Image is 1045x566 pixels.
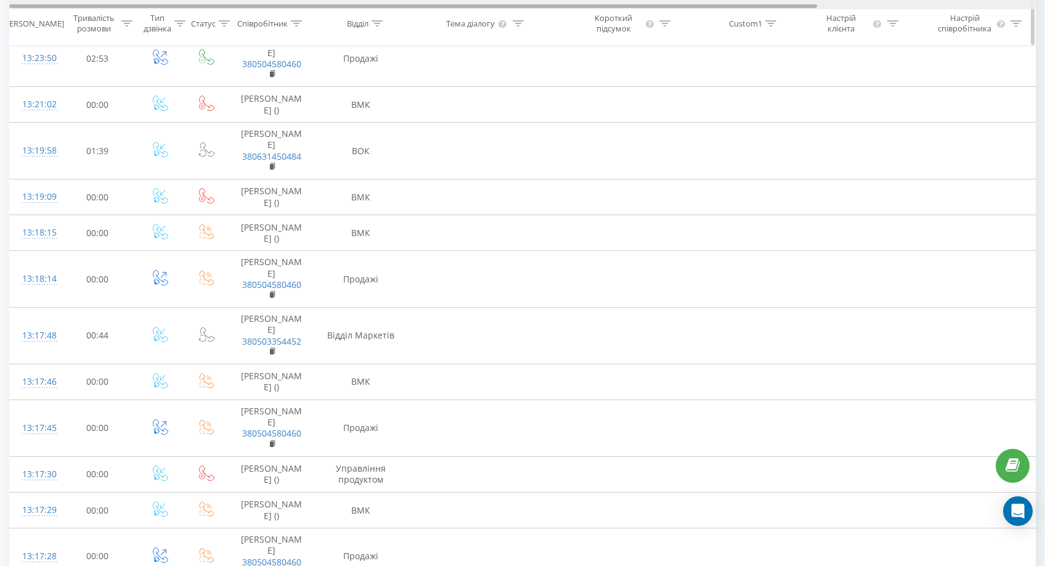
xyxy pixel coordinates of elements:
[315,123,407,179] td: ВОК
[22,46,47,70] div: 13:23:50
[59,215,136,251] td: 00:00
[144,13,171,34] div: Тип дзвінка
[22,498,47,522] div: 13:17:29
[315,364,407,400] td: ВМК
[229,308,315,364] td: [PERSON_NAME]
[22,267,47,291] div: 13:18:14
[22,92,47,117] div: 13:21:02
[59,400,136,457] td: 00:00
[22,462,47,486] div: 13:17:30
[229,456,315,492] td: [PERSON_NAME] ()
[229,251,315,308] td: [PERSON_NAME]
[315,400,407,457] td: Продажі
[22,416,47,440] div: 13:17:45
[59,456,136,492] td: 00:00
[229,87,315,123] td: [PERSON_NAME] ()
[229,400,315,457] td: [PERSON_NAME]
[237,18,288,28] div: Співробітник
[59,493,136,528] td: 00:00
[59,308,136,364] td: 00:44
[242,58,301,70] a: 380504580460
[729,18,762,28] div: Custom1
[59,123,136,179] td: 01:39
[59,251,136,308] td: 00:00
[347,18,368,28] div: Відділ
[242,335,301,347] a: 380503354452
[229,215,315,251] td: [PERSON_NAME] ()
[59,179,136,215] td: 00:00
[229,179,315,215] td: [PERSON_NAME] ()
[812,13,869,34] div: Настрій клієнта
[59,30,136,87] td: 02:53
[2,18,64,28] div: [PERSON_NAME]
[315,493,407,528] td: ВМК
[315,215,407,251] td: ВМК
[229,30,315,87] td: [PERSON_NAME]
[315,308,407,364] td: Відділ Маркетів
[59,364,136,400] td: 00:00
[22,370,47,394] div: 13:17:46
[70,13,118,34] div: Тривалість розмови
[22,139,47,163] div: 13:19:58
[242,150,301,162] a: 380631450484
[229,364,315,400] td: [PERSON_NAME] ()
[229,123,315,179] td: [PERSON_NAME]
[22,221,47,245] div: 13:18:15
[242,427,301,439] a: 380504580460
[242,279,301,290] a: 380504580460
[191,18,216,28] div: Статус
[22,324,47,348] div: 13:17:48
[446,18,495,28] div: Тема діалогу
[315,179,407,215] td: ВМК
[584,13,643,34] div: Короткий підсумок
[315,30,407,87] td: Продажі
[22,185,47,209] div: 13:19:09
[315,456,407,492] td: Управління продуктом
[59,87,136,123] td: 00:00
[229,493,315,528] td: [PERSON_NAME] ()
[315,87,407,123] td: ВМК
[935,13,994,34] div: Настрій співробітника
[1003,496,1033,526] div: Open Intercom Messenger
[315,251,407,308] td: Продажі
